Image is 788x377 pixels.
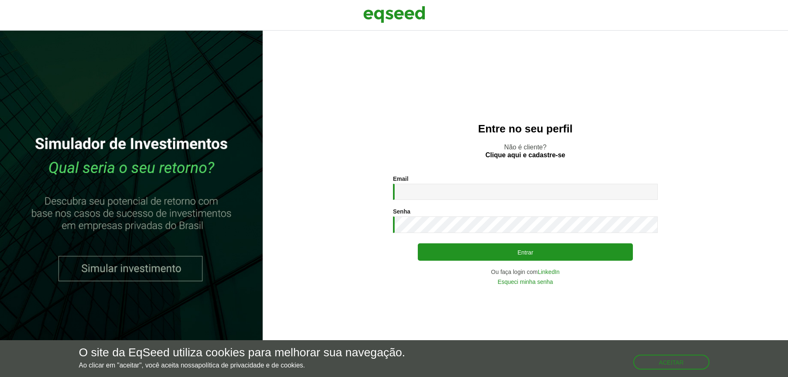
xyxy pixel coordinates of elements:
a: política de privacidade e de cookies [198,362,303,369]
a: Esqueci minha senha [498,279,553,285]
h5: O site da EqSeed utiliza cookies para melhorar sua navegação. [79,346,405,359]
h2: Entre no seu perfil [279,123,771,135]
label: Email [393,176,408,182]
label: Senha [393,209,410,214]
img: EqSeed Logo [363,4,425,25]
a: Clique aqui e cadastre-se [486,152,565,158]
p: Não é cliente? [279,143,771,159]
p: Ao clicar em "aceitar", você aceita nossa . [79,361,405,369]
button: Aceitar [633,355,709,370]
button: Entrar [418,243,633,261]
a: LinkedIn [538,269,560,275]
div: Ou faça login com [393,269,658,275]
